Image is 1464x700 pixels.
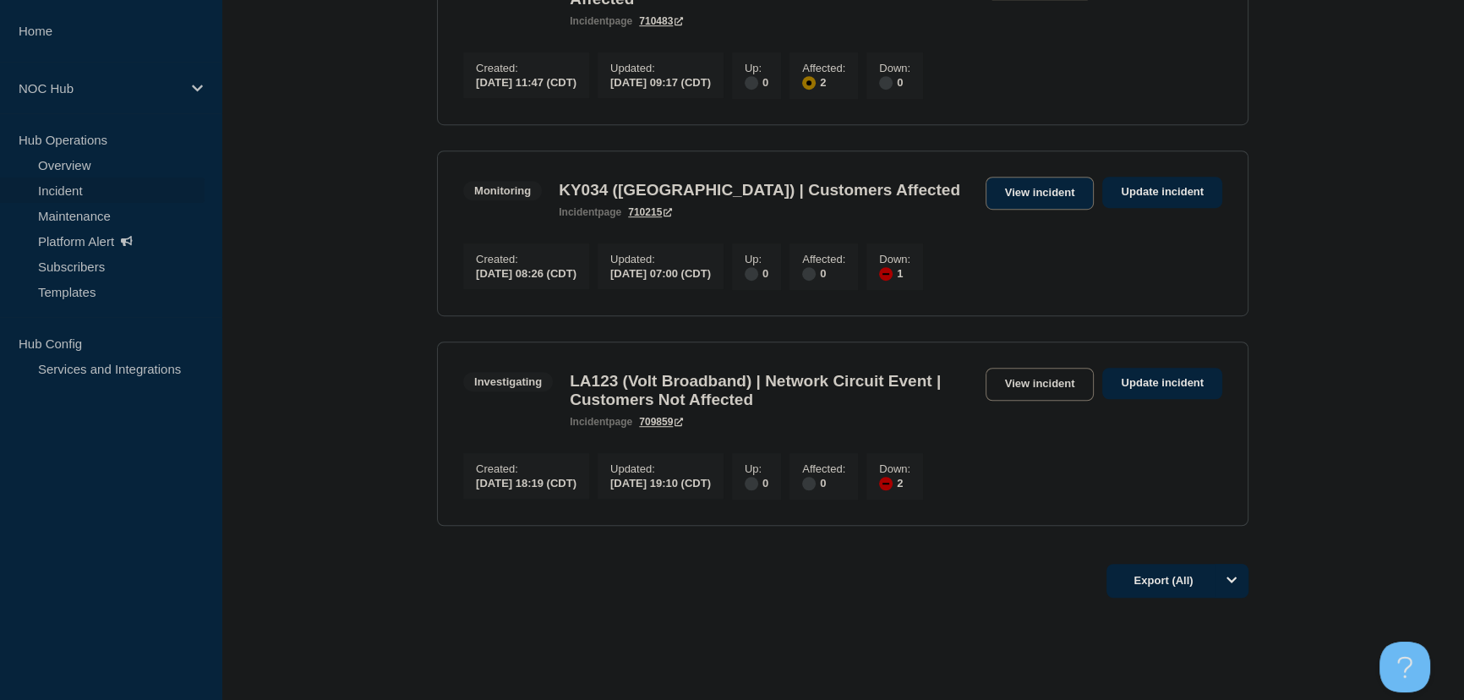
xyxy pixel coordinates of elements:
p: Updated : [610,462,711,475]
iframe: Help Scout Beacon - Open [1379,642,1430,692]
p: page [570,15,632,27]
div: disabled [745,267,758,281]
div: 1 [879,265,910,281]
p: Created : [476,253,576,265]
a: 710215 [628,206,672,218]
div: 0 [802,475,845,490]
p: Down : [879,62,910,74]
span: incident [570,15,609,27]
div: [DATE] 11:47 (CDT) [476,74,576,89]
h3: LA123 (Volt Broadband) | Network Circuit Event | Customers Not Affected [570,372,976,409]
a: 710483 [639,15,683,27]
p: Down : [879,462,910,475]
span: incident [570,416,609,428]
a: 709859 [639,416,683,428]
div: 2 [879,475,910,490]
div: [DATE] 08:26 (CDT) [476,265,576,280]
div: affected [802,76,816,90]
div: disabled [879,76,893,90]
p: Created : [476,462,576,475]
p: NOC Hub [19,81,181,96]
p: Affected : [802,62,845,74]
div: [DATE] 18:19 (CDT) [476,475,576,489]
button: Options [1215,564,1248,598]
h3: KY034 ([GEOGRAPHIC_DATA]) | Customers Affected [559,181,960,200]
p: page [570,416,632,428]
div: disabled [802,267,816,281]
p: Down : [879,253,910,265]
p: Up : [745,253,768,265]
div: 0 [745,265,768,281]
button: Export (All) [1106,564,1248,598]
div: 0 [745,74,768,90]
div: 2 [802,74,845,90]
span: Monitoring [463,181,542,200]
a: Update incident [1102,177,1222,208]
a: View incident [986,368,1095,401]
p: Up : [745,62,768,74]
div: [DATE] 19:10 (CDT) [610,475,711,489]
p: Created : [476,62,576,74]
a: Update incident [1102,368,1222,399]
div: 0 [745,475,768,490]
div: disabled [802,477,816,490]
div: disabled [745,76,758,90]
p: page [559,206,621,218]
p: Updated : [610,253,711,265]
a: View incident [986,177,1095,210]
div: [DATE] 07:00 (CDT) [610,265,711,280]
p: Affected : [802,253,845,265]
div: [DATE] 09:17 (CDT) [610,74,711,89]
p: Affected : [802,462,845,475]
span: incident [559,206,598,218]
div: down [879,477,893,490]
span: Investigating [463,372,553,391]
p: Updated : [610,62,711,74]
div: 0 [879,74,910,90]
div: disabled [745,477,758,490]
p: Up : [745,462,768,475]
div: 0 [802,265,845,281]
div: down [879,267,893,281]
